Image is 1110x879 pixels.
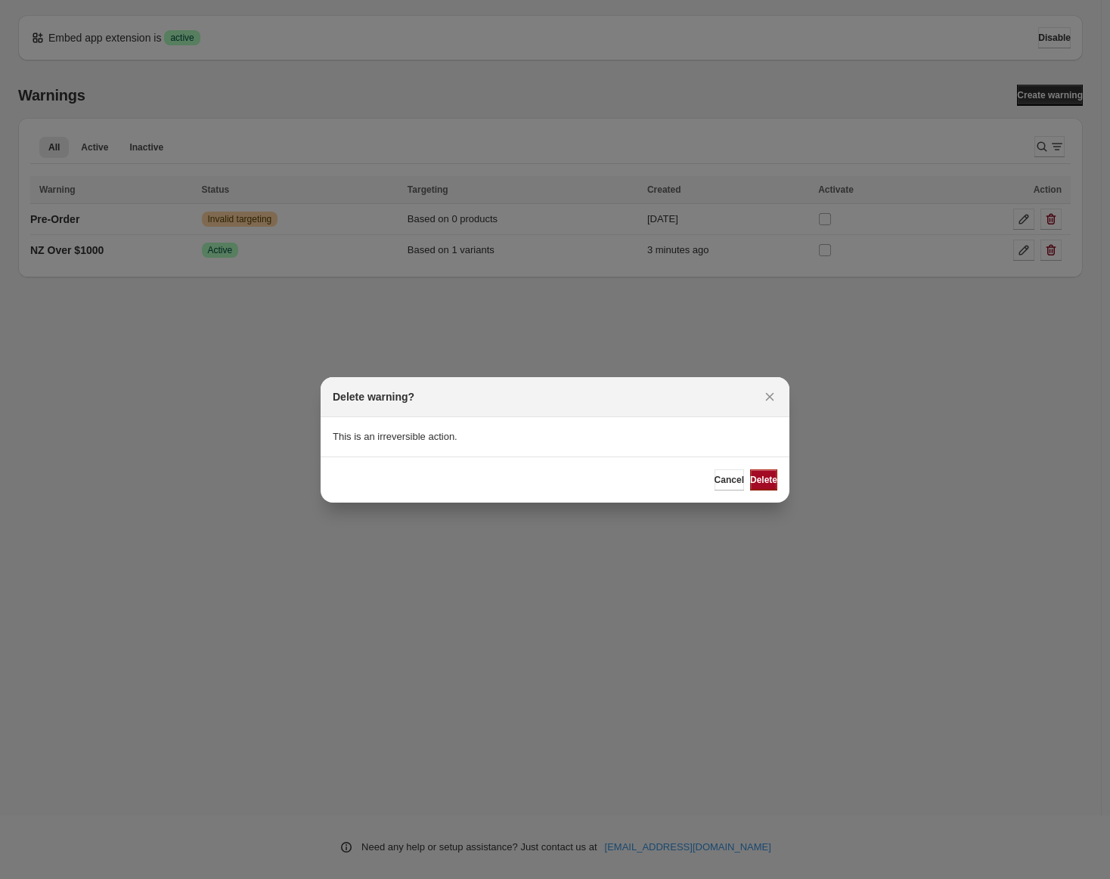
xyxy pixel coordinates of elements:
span: Cancel [715,474,744,486]
button: Close [759,386,780,407]
button: Delete [750,469,777,491]
h2: Delete warning? [333,389,414,404]
span: Delete [750,474,777,486]
p: This is an irreversible action. [333,429,777,444]
button: Cancel [715,469,744,491]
